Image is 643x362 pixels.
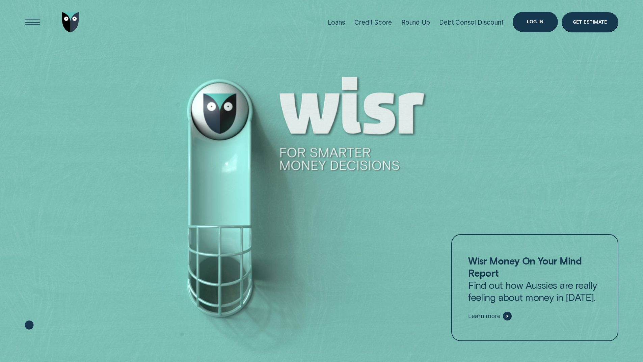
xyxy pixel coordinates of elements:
span: Learn more [468,312,500,320]
a: Get Estimate [562,12,618,32]
div: Log in [527,20,543,24]
div: Loans [328,19,345,26]
div: Round Up [401,19,430,26]
img: Wisr [62,12,79,32]
a: Wisr Money On Your Mind ReportFind out how Aussies are really feeling about money in [DATE].Learn... [451,234,618,341]
strong: Wisr Money On Your Mind Report [468,255,582,279]
p: Find out how Aussies are really feeling about money in [DATE]. [468,255,601,303]
button: Open Menu [22,12,43,32]
div: Credit Score [354,19,392,26]
div: Debt Consol Discount [439,19,503,26]
button: Log in [513,12,558,32]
